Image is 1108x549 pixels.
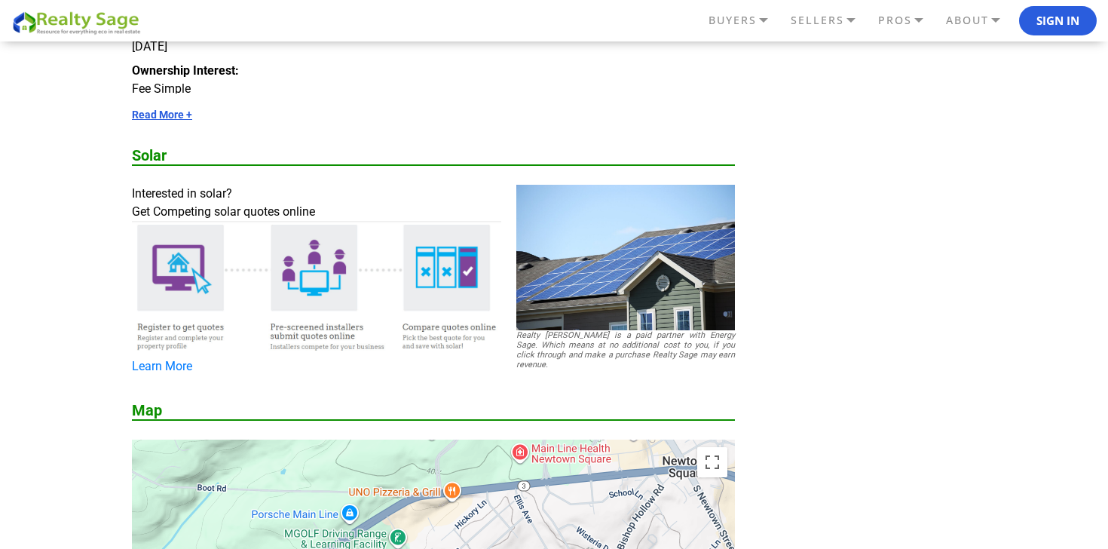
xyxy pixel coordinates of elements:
[874,8,942,33] a: PROS
[132,402,735,421] h2: Map
[11,9,147,35] img: REALTY SAGE
[132,147,735,166] h2: Solar
[516,330,735,370] div: Realty [PERSON_NAME] is a paid partner with Energy Sage. Which means at no additional cost to you...
[132,359,192,373] a: Learn More
[697,447,727,477] button: Toggle fullscreen view
[132,62,735,80] dt: Ownership Interest:
[1019,6,1097,36] button: Sign In
[132,221,501,357] img: how_energy_sage_works.jpg
[132,185,501,221] div: Interested in solar? Get Competing solar quotes online
[132,80,735,98] dd: Fee Simple
[942,8,1019,33] a: ABOUT
[516,185,735,330] img: rsz_adobestock_96204968-min.jpg
[787,8,874,33] a: SELLERS
[705,8,787,33] a: BUYERS
[132,109,735,121] a: Read More +
[132,38,735,56] dd: [DATE]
